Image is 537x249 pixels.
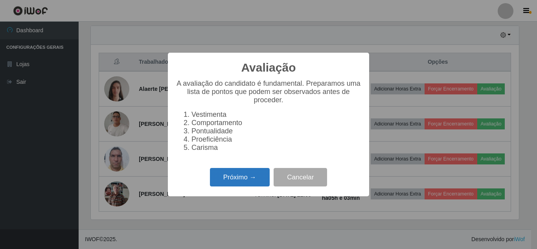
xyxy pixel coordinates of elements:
[191,127,361,135] li: Pontualidade
[241,61,296,75] h2: Avaliação
[274,168,327,186] button: Cancelar
[191,135,361,144] li: Proeficiência
[191,111,361,119] li: Vestimenta
[191,144,361,152] li: Carisma
[176,79,361,104] p: A avaliação do candidato é fundamental. Preparamos uma lista de pontos que podem ser observados a...
[210,168,270,186] button: Próximo →
[191,119,361,127] li: Comportamento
